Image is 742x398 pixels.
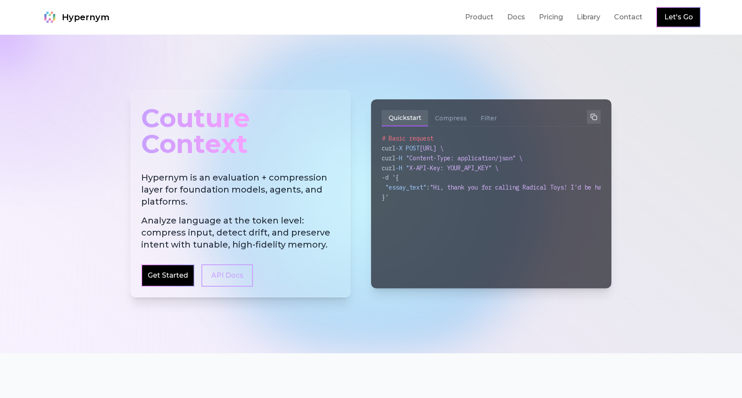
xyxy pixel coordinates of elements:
[420,144,444,152] span: [URL] \
[141,214,340,251] span: Analyze language at the token level: compress input, detect drift, and preserve intent with tunab...
[141,171,340,251] h2: Hypernym is an evaluation + compression layer for foundation models, agents, and platforms.
[465,12,493,22] a: Product
[395,154,409,162] span: -H "
[395,144,420,152] span: -X POST
[382,110,428,126] button: Quickstart
[664,12,693,22] a: Let's Go
[539,12,563,22] a: Pricing
[41,9,58,26] img: Hypernym Logo
[148,270,188,281] a: Get Started
[382,135,433,142] span: # Basic request
[201,264,253,287] a: API Docs
[141,101,340,161] div: Couture Context
[41,9,109,26] a: Hypernym
[62,11,109,23] span: Hypernym
[382,144,395,152] span: curl
[382,154,395,162] span: curl
[385,184,426,191] span: "essay_text"
[507,12,525,22] a: Docs
[382,193,389,201] span: }'
[577,12,600,22] a: Library
[409,164,499,172] span: X-API-Key: YOUR_API_KEY" \
[426,184,430,191] span: :
[614,12,642,22] a: Contact
[395,164,409,172] span: -H "
[474,110,504,126] button: Filter
[428,110,474,126] button: Compress
[587,110,601,124] button: Copy to clipboard
[382,164,395,172] span: curl
[409,154,523,162] span: Content-Type: application/json" \
[382,174,399,181] span: -d '{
